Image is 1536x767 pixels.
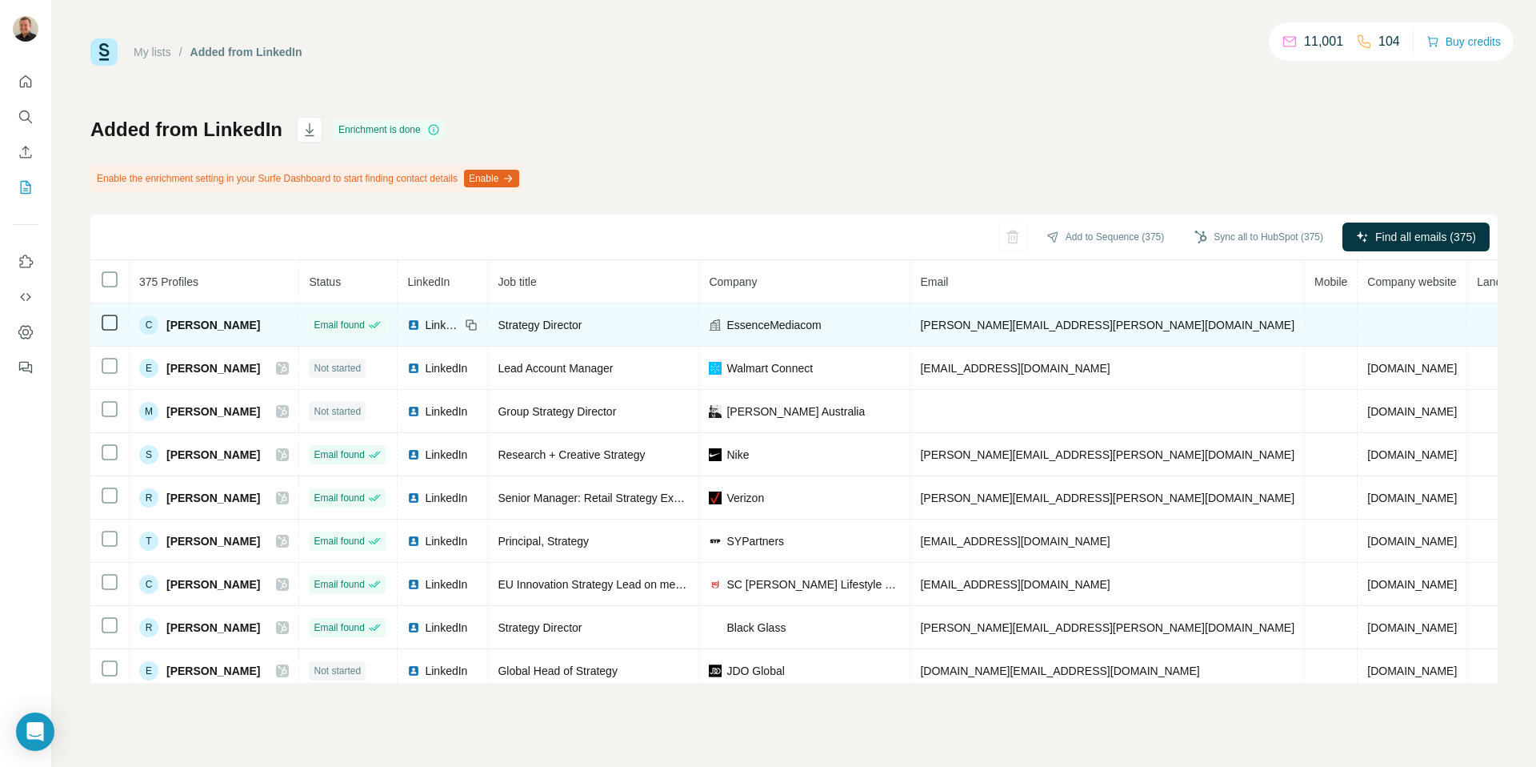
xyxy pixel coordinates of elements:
[425,533,467,549] span: LinkedIn
[1304,32,1343,51] p: 11,001
[920,535,1110,548] span: [EMAIL_ADDRESS][DOMAIN_NAME]
[139,532,158,551] div: T
[498,405,616,418] span: Group Strategy Director
[314,664,361,678] span: Not started
[16,713,54,751] div: Open Intercom Messenger
[13,67,38,96] button: Quick start
[920,362,1110,375] span: [EMAIL_ADDRESS][DOMAIN_NAME]
[920,319,1294,331] span: [PERSON_NAME][EMAIL_ADDRESS][PERSON_NAME][DOMAIN_NAME]
[1367,578,1457,591] span: [DOMAIN_NAME]
[920,275,948,288] span: Email
[13,283,38,311] button: Use Surfe API
[709,362,722,375] img: company-logo
[1367,362,1457,375] span: [DOMAIN_NAME]
[314,577,364,592] span: Email found
[726,620,786,636] span: Black Glass
[166,490,260,506] span: [PERSON_NAME]
[726,404,865,420] span: [PERSON_NAME] Australia
[13,16,38,42] img: Avatar
[139,359,158,378] div: E
[190,44,302,60] div: Added from LinkedIn
[407,492,420,504] img: LinkedIn logo
[498,535,589,548] span: Principal, Strategy
[709,578,722,591] img: company-logo
[920,448,1294,461] span: [PERSON_NAME][EMAIL_ADDRESS][PERSON_NAME][DOMAIN_NAME]
[498,448,645,461] span: Research + Creative Strategy
[166,620,260,636] span: [PERSON_NAME]
[139,275,198,288] span: 375 Profiles
[1367,405,1457,418] span: [DOMAIN_NAME]
[314,620,364,635] span: Email found
[407,535,420,548] img: LinkedIn logo
[920,492,1294,504] span: [PERSON_NAME][EMAIL_ADDRESS][PERSON_NAME][DOMAIN_NAME]
[139,445,158,464] div: S
[498,492,799,504] span: Senior Manager: Retail Strategy Execution & Implementation
[179,44,182,60] li: /
[314,448,364,462] span: Email found
[139,618,158,637] div: R
[1367,621,1457,634] span: [DOMAIN_NAME]
[726,663,784,679] span: JDO Global
[709,535,722,548] img: company-logo
[1367,535,1457,548] span: [DOMAIN_NAME]
[166,533,260,549] span: [PERSON_NAME]
[13,353,38,382] button: Feedback
[425,576,467,592] span: LinkedIn
[309,275,341,288] span: Status
[1367,665,1457,677] span: [DOMAIN_NAME]
[709,405,722,418] img: company-logo
[166,447,260,463] span: [PERSON_NAME]
[709,624,722,630] img: company-logo
[13,247,38,276] button: Use Surfe on LinkedIn
[90,38,118,66] img: Surfe Logo
[498,578,697,591] span: EU Innovation Strategy Lead on method
[139,661,158,681] div: E
[1367,448,1457,461] span: [DOMAIN_NAME]
[498,621,582,634] span: Strategy Director
[464,170,519,187] button: Enable
[425,620,467,636] span: LinkedIn
[13,102,38,131] button: Search
[1426,30,1501,53] button: Buy credits
[1378,32,1400,51] p: 104
[498,319,582,331] span: Strategy Director
[407,405,420,418] img: LinkedIn logo
[407,362,420,375] img: LinkedIn logo
[425,447,467,463] span: LinkedIn
[920,665,1199,677] span: [DOMAIN_NAME][EMAIL_ADDRESS][DOMAIN_NAME]
[13,173,38,202] button: My lists
[1342,223,1490,251] button: Find all emails (375)
[726,533,784,549] span: SYPartners
[709,275,757,288] span: Company
[425,490,467,506] span: LinkedIn
[90,117,282,143] h1: Added from LinkedIn
[425,360,467,376] span: LinkedIn
[726,576,900,592] span: SC [PERSON_NAME] Lifestyle Brands
[498,362,613,375] span: Lead Account Manager
[166,576,260,592] span: [PERSON_NAME]
[920,621,1294,634] span: [PERSON_NAME][EMAIL_ADDRESS][PERSON_NAME][DOMAIN_NAME]
[139,402,158,421] div: M
[1314,275,1347,288] span: Mobile
[166,360,260,376] span: [PERSON_NAME]
[90,165,522,192] div: Enable the enrichment setting in your Surfe Dashboard to start finding contact details
[726,447,749,463] span: Nike
[425,317,460,333] span: LinkedIn
[139,315,158,335] div: C
[166,663,260,679] span: [PERSON_NAME]
[726,490,764,506] span: Verizon
[1477,275,1519,288] span: Landline
[1367,275,1456,288] span: Company website
[314,318,364,332] span: Email found
[709,448,722,461] img: company-logo
[407,665,420,677] img: LinkedIn logo
[13,138,38,167] button: Enrich CSV
[726,360,813,376] span: Walmart Connect
[139,488,158,508] div: R
[1367,492,1457,504] span: [DOMAIN_NAME]
[314,404,361,419] span: Not started
[709,665,722,677] img: company-logo
[407,319,420,331] img: LinkedIn logo
[498,275,536,288] span: Job title
[726,317,821,333] span: EssenceMediacom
